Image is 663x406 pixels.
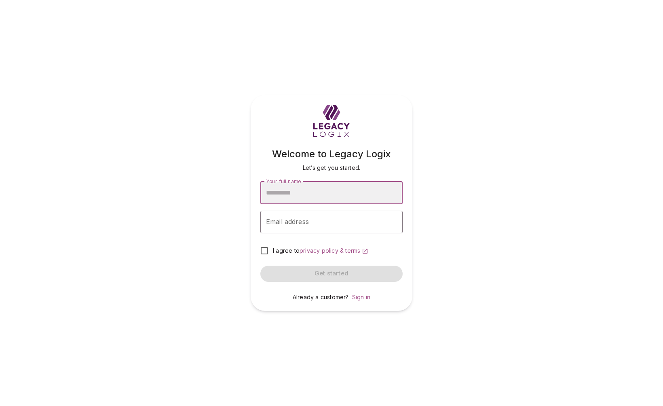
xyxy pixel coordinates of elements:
[300,247,360,254] span: privacy policy & terms
[300,247,368,254] a: privacy policy & terms
[303,164,360,171] span: Let’s get you started.
[352,294,370,300] a: Sign in
[272,148,391,160] span: Welcome to Legacy Logix
[293,294,349,300] span: Already a customer?
[266,178,301,184] span: Your full name
[273,247,300,254] span: I agree to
